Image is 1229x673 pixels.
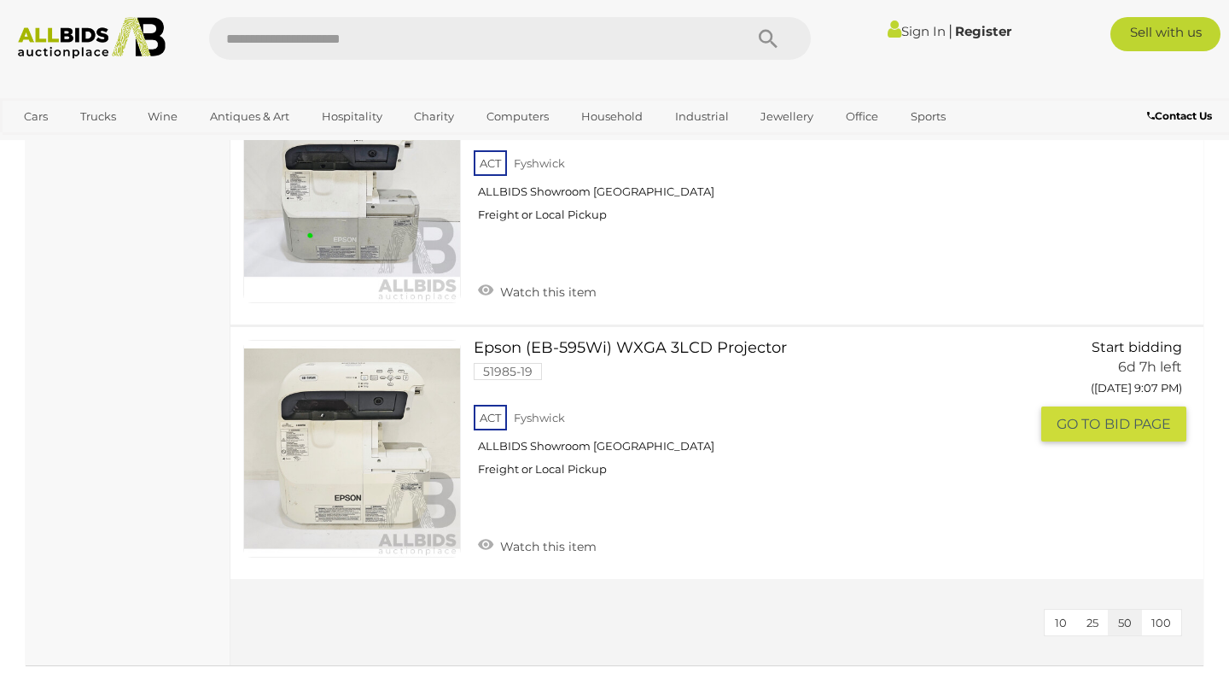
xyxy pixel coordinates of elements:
[835,102,889,131] a: Office
[570,102,654,131] a: Household
[1055,616,1067,629] span: 10
[1141,610,1181,636] button: 100
[474,532,601,558] a: Watch this item
[1045,610,1077,636] button: 10
[1041,407,1186,442] button: GO TOBID PAGE
[1057,415,1104,433] span: GO TO
[1108,610,1142,636] button: 50
[13,131,156,159] a: [GEOGRAPHIC_DATA]
[13,102,59,131] a: Cars
[199,102,300,131] a: Antiques & Art
[137,102,189,131] a: Wine
[749,102,824,131] a: Jewellery
[888,23,946,39] a: Sign In
[496,539,597,554] span: Watch this item
[486,85,1028,235] a: Epson (EB-485Wi) WXGA 3LCD Projector 51985-23 ACT Fyshwick ALLBIDS Showroom [GEOGRAPHIC_DATA] Fre...
[1147,107,1216,126] a: Contact Us
[1054,340,1186,443] a: Start bidding 6d 7h left ([DATE] 9:07 PM) GO TOBID PAGE
[664,102,740,131] a: Industrial
[900,102,957,131] a: Sports
[486,340,1028,489] a: Epson (EB-595Wi) WXGA 3LCD Projector 51985-19 ACT Fyshwick ALLBIDS Showroom [GEOGRAPHIC_DATA] Fre...
[1147,109,1212,122] b: Contact Us
[1054,85,1186,150] a: Start bidding 6d 7h left ([DATE] 8:49 PM)
[474,278,601,303] a: Watch this item
[403,102,465,131] a: Charity
[1151,616,1171,629] span: 100
[1092,339,1182,355] span: Start bidding
[311,102,393,131] a: Hospitality
[1104,415,1171,433] span: BID PAGE
[69,102,127,131] a: Trucks
[475,102,560,131] a: Computers
[1118,616,1132,629] span: 50
[725,17,811,60] button: Search
[948,21,952,40] span: |
[1086,616,1098,629] span: 25
[1076,610,1109,636] button: 25
[955,23,1011,39] a: Register
[9,17,175,59] img: Allbids.com.au
[1110,17,1220,51] a: Sell with us
[496,284,597,300] span: Watch this item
